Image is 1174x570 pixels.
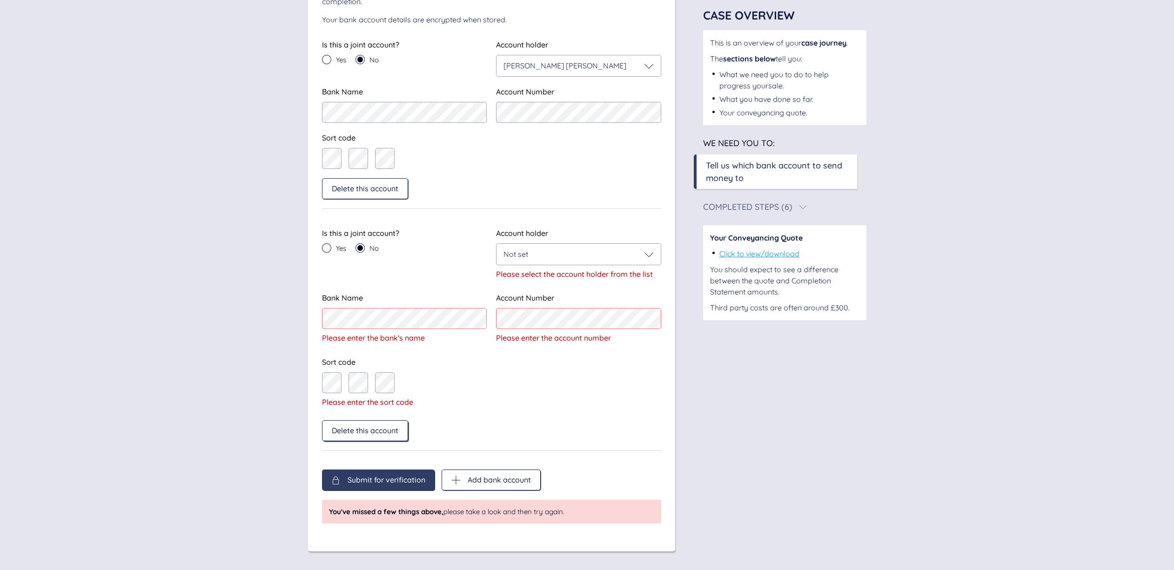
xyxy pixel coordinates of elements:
[719,69,859,91] div: What we need you to do to help progress your sale .
[503,249,528,259] span: Not set
[719,94,813,105] div: What you have done so far.
[703,138,775,148] span: We need you to:
[719,249,799,258] a: Click to view/download
[723,54,776,63] span: sections below
[348,476,425,484] span: Submit for verification
[322,397,413,407] span: Please enter the sort code
[322,357,356,367] span: Sort code
[336,56,346,63] span: Yes
[710,233,803,242] span: Your Conveyancing Quote
[322,14,661,25] div: Your bank account details are encrypted when stored.
[496,87,554,96] span: Account Number
[719,107,807,118] div: Your conveyancing quote.
[710,302,859,313] div: Third party costs are often around £300.
[322,228,399,238] span: Is this a joint account?
[496,40,548,49] span: Account holder
[496,228,548,238] span: Account holder
[332,184,398,193] span: Delete this account
[703,203,792,211] div: Completed Steps (6)
[369,245,379,252] span: No
[496,269,653,279] span: Please select the account holder from the list
[332,426,398,435] span: Delete this account
[322,133,356,142] span: Sort code
[710,264,859,297] div: You should expect to see a difference between the quote and Completion Statement amounts.
[503,61,626,70] span: [PERSON_NAME] [PERSON_NAME]
[468,476,531,484] span: Add bank account
[369,56,379,63] span: No
[336,245,346,252] span: Yes
[329,507,443,516] span: You've missed a few things above,
[322,87,363,96] span: Bank Name
[496,333,611,342] span: Please enter the account number
[706,159,850,184] div: Tell us which bank account to send money to
[329,507,564,516] span: please take a look and then try again.
[703,8,795,22] span: Case Overview
[496,293,554,302] span: Account Number
[322,333,425,342] span: Please enter the bank's name
[322,293,363,302] span: Bank Name
[322,40,399,49] span: Is this a joint account?
[710,37,859,48] div: This is an overview of your .
[801,38,846,47] span: case journey
[710,53,859,64] div: The tell you:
